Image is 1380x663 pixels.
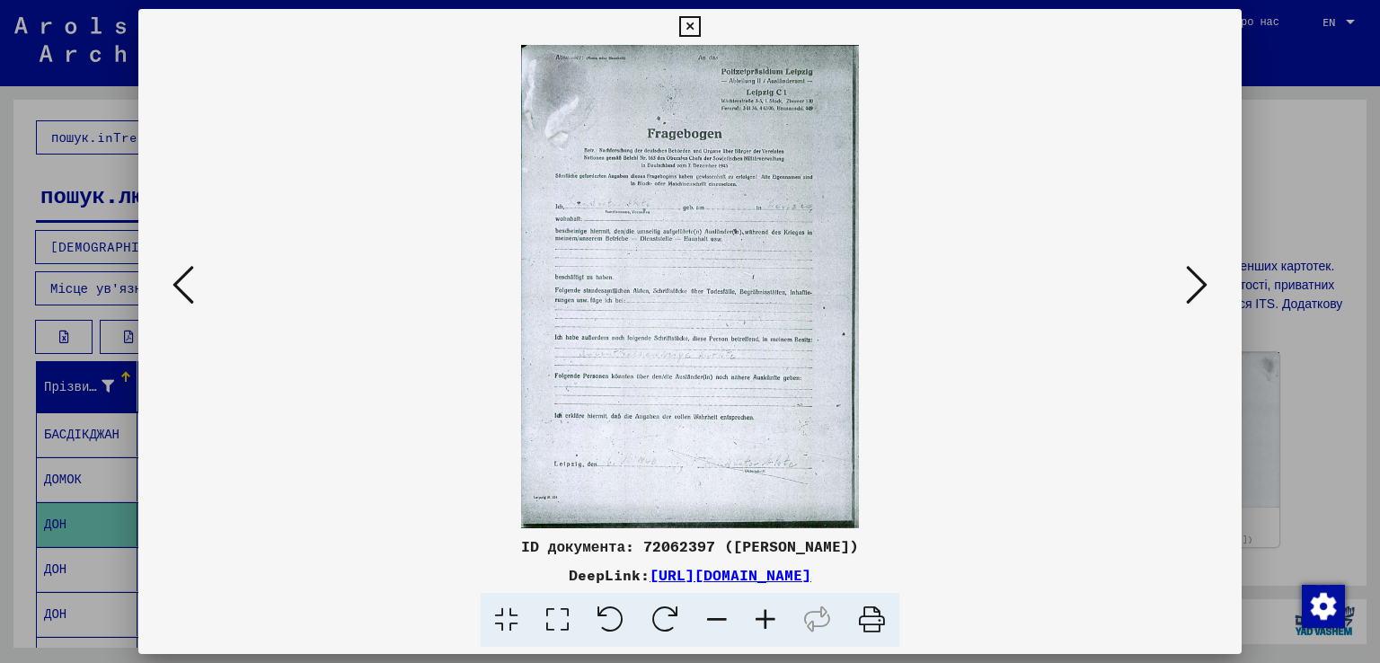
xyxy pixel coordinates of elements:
img: Внести поправки в угоду [1302,585,1345,628]
div: Внести поправки в угоду [1301,584,1344,627]
font: DeepLink: [569,566,650,584]
a: [URL][DOMAIN_NAME] [650,566,811,584]
img: 001.jpg [199,45,1181,528]
font: ID документа: 72062397 ([PERSON_NAME]) [521,537,859,555]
